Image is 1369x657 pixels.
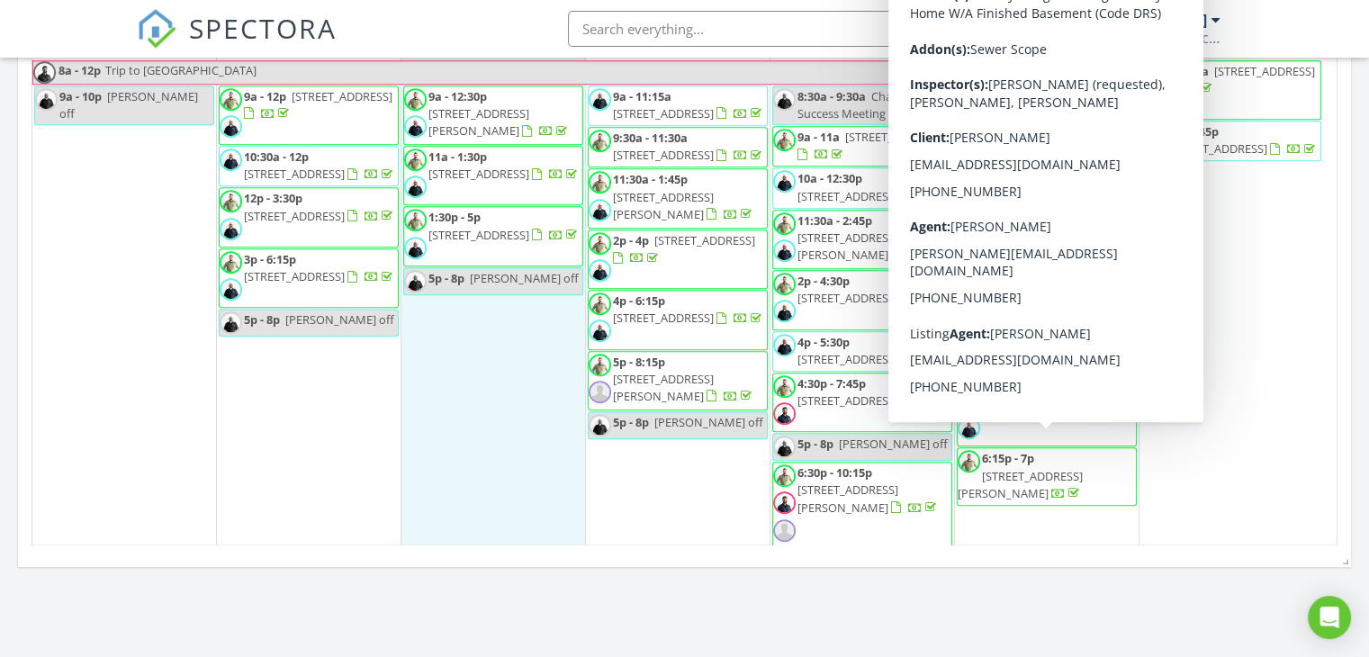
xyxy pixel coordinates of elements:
img: emerald1.jpg [773,436,796,458]
span: [STREET_ADDRESS] [982,338,1083,355]
a: 2p - 4:30p [STREET_ADDRESS] [797,273,950,306]
img: emerald13.jpg [773,375,796,398]
img: emerald6.jpg [33,61,56,84]
span: Chapter Success Meeting [797,88,914,121]
span: 5p - 8:15p [982,363,1034,379]
img: emerald13.jpg [589,354,611,376]
img: emerald1.jpg [220,115,242,138]
img: emerald6.jpg [958,390,980,412]
span: [STREET_ADDRESS][PERSON_NAME] [797,481,898,515]
a: 4p - 6:15p [STREET_ADDRESS] [613,292,765,326]
img: default-user-f0147aede5fd5fa78ca7ade42f37bd4542148d508eef1c3d3ea960f66861d68b.jpg [589,381,611,403]
span: 9a - 11:15a [613,88,671,104]
span: [PERSON_NAME] off [59,88,198,121]
span: 11:30a - 2:45p [797,212,872,229]
img: emerald13.jpg [589,232,611,255]
img: emerald13.jpg [958,450,980,472]
a: 11:30a - 2:45p [STREET_ADDRESS][PERSON_NAME] [797,212,940,263]
img: emerald13.jpg [1142,63,1165,85]
a: 5p - 8:15p [STREET_ADDRESS] [957,360,1137,447]
a: 11a - 1:30p [STREET_ADDRESS] [403,146,583,205]
a: 9:30a - 11:30a [STREET_ADDRESS] [613,130,765,163]
span: [STREET_ADDRESS][PERSON_NAME] [797,229,898,263]
div: [PERSON_NAME] [1090,11,1207,29]
img: emerald1.jpg [958,117,980,139]
a: 9a - 12:30p [STREET_ADDRESS][PERSON_NAME] [428,88,571,139]
span: 10:30a - 12p [244,148,309,165]
span: [STREET_ADDRESS] [797,188,898,204]
img: The Best Home Inspection Software - Spectora [137,9,176,49]
img: emerald1.jpg [589,319,611,342]
a: 12p - 3:30p [STREET_ADDRESS] [219,187,399,247]
a: 10:30a - 12p [STREET_ADDRESS] [219,146,399,186]
img: emerald1.jpg [773,170,796,193]
span: 4:30p - 7:45p [797,375,866,391]
a: 9a - 11a [STREET_ADDRESS] [797,129,946,162]
span: [STREET_ADDRESS] [654,232,755,248]
a: 10:30a - 1:30p [STREET_ADDRESS] [982,150,1134,184]
img: emerald1.jpg [589,259,611,282]
span: 2p - 4:30p [797,273,850,289]
img: emerald1.jpg [404,115,427,138]
span: 9a - 12p [244,88,286,104]
img: emerald1.jpg [958,321,980,344]
img: emerald1.jpg [220,311,242,334]
img: emerald6.jpg [1142,90,1165,112]
span: [STREET_ADDRESS][PERSON_NAME] [428,105,529,139]
a: 9a - 12p [STREET_ADDRESS][PERSON_NAME][PERSON_NAME] [982,63,1130,113]
span: [STREET_ADDRESS] [797,351,898,367]
span: 9a - 10p [59,88,102,104]
a: 6:15p - 7p [STREET_ADDRESS][PERSON_NAME] [958,450,1083,500]
span: 11:30a - 12:30p [982,238,1063,255]
a: 10a - 12:30p [STREET_ADDRESS] [772,167,952,208]
span: [STREET_ADDRESS] [1214,63,1315,79]
span: [STREET_ADDRESS] [244,208,345,224]
span: 12p - 3:30p [244,190,302,206]
input: Search everything... [568,11,928,47]
img: emerald13.jpg [589,292,611,315]
a: 5p - 8:15p [STREET_ADDRESS] [982,363,1134,396]
img: emerald13.jpg [404,88,427,111]
a: 9a - 11a [STREET_ADDRESS] [1166,63,1315,96]
img: emerald1.jpg [220,218,242,240]
a: 11a - 1:30p [STREET_ADDRESS] [428,148,581,182]
span: [STREET_ADDRESS] [797,392,898,409]
a: 9a - 11a [STREET_ADDRESS] [772,126,952,166]
a: SPECTORA [137,24,337,62]
a: 4p - 6:15p [STREET_ADDRESS] [588,290,768,349]
span: [STREET_ADDRESS] [613,310,714,326]
img: emerald13.jpg [958,363,980,385]
span: 9a - 11a [797,129,840,145]
a: 9a - 11:15a [STREET_ADDRESS] [613,88,765,121]
span: 5p - 8p [244,311,280,328]
span: [STREET_ADDRESS] [428,166,529,182]
a: 11:30a - 1:45p [STREET_ADDRESS][PERSON_NAME] [613,171,755,221]
span: [STREET_ADDRESS] [845,129,946,145]
img: emerald1.jpg [773,88,796,111]
img: emerald13.jpg [220,251,242,274]
img: default-user-f0147aede5fd5fa78ca7ade42f37bd4542148d508eef1c3d3ea960f66861d68b.jpg [773,519,796,542]
span: 5p - 8p [797,436,833,452]
span: [STREET_ADDRESS] [982,167,1083,184]
img: emerald13.jpg [958,238,980,261]
a: 10:30a - 1:30p [STREET_ADDRESS] [957,148,1137,235]
a: 1:30p - 5p [STREET_ADDRESS] [403,206,583,265]
a: 4:30p - 7:45p [STREET_ADDRESS] [797,375,950,409]
a: 6:30p - 10:15p [STREET_ADDRESS][PERSON_NAME] [772,462,952,549]
span: 11:30a - 1:45p [613,171,688,187]
a: 2p - 4:45p [STREET_ADDRESS] [1141,121,1321,161]
td: Go to August 18, 2025 [217,29,401,551]
img: emerald1.jpg [35,88,58,111]
td: Go to August 23, 2025 [1139,29,1323,551]
a: 10a - 12:30p [STREET_ADDRESS] [797,170,950,203]
span: 5p - 8:15p [613,354,665,370]
img: emerald13.jpg [404,209,427,231]
span: [STREET_ADDRESS] [244,268,345,284]
img: emerald13.jpg [773,273,796,295]
img: emerald1.jpg [589,199,611,221]
a: 3p - 6:15p [STREET_ADDRESS] [244,251,396,284]
div: Emerald Property Inspections [1040,29,1220,47]
img: emerald13.jpg [220,88,242,111]
span: [STREET_ADDRESS][PERSON_NAME] [613,371,714,404]
a: 12p - 3:30p [STREET_ADDRESS] [244,190,396,223]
